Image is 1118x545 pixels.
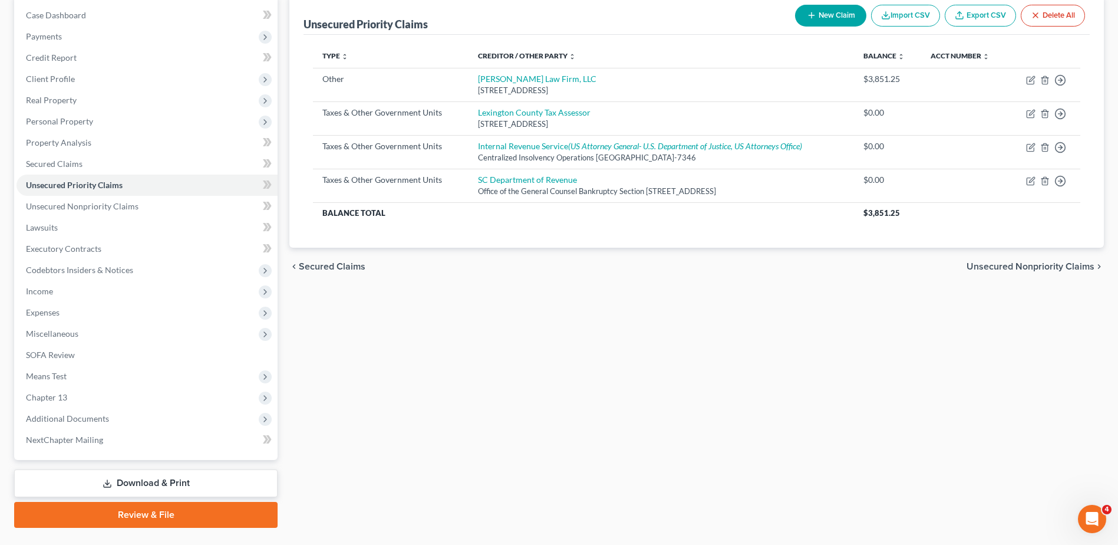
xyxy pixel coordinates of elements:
span: Chapter 13 [26,392,67,402]
div: Unsecured Priority Claims [304,17,428,31]
span: Miscellaneous [26,329,78,339]
div: [STREET_ADDRESS] [478,85,845,96]
span: NextChapter Mailing [26,435,103,445]
span: Credit Report [26,52,77,63]
a: Creditor / Other Party unfold_more [478,51,576,60]
a: Executory Contracts [17,238,278,260]
div: [STREET_ADDRESS] [478,119,845,130]
span: Executory Contracts [26,244,101,254]
div: Centralized Insolvency Operations [GEOGRAPHIC_DATA]-7346 [478,152,845,163]
span: Payments [26,31,62,41]
span: Case Dashboard [26,10,86,20]
iframe: Intercom live chat [1078,505,1106,533]
span: Lawsuits [26,222,58,232]
a: Lexington County Tax Assessor [478,107,591,117]
span: Expenses [26,307,60,317]
a: Download & Print [14,470,278,497]
span: Real Property [26,95,77,105]
span: Personal Property [26,116,93,126]
a: Lawsuits [17,217,278,238]
button: New Claim [795,5,866,27]
a: Unsecured Nonpriority Claims [17,196,278,217]
i: chevron_right [1094,262,1104,271]
div: $0.00 [863,107,912,119]
a: Internal Revenue Service(US Attorney General- U.S. Department of Justice, US Attorneys Office) [478,141,802,151]
span: Unsecured Nonpriority Claims [26,201,138,211]
a: Case Dashboard [17,5,278,26]
a: Export CSV [945,5,1016,27]
div: $3,851.25 [863,73,912,85]
button: chevron_left Secured Claims [289,262,365,271]
a: Acct Number unfold_more [931,51,990,60]
th: Balance Total [313,202,854,224]
span: Secured Claims [299,262,365,271]
a: Type unfold_more [322,51,348,60]
a: Property Analysis [17,132,278,153]
a: Unsecured Priority Claims [17,175,278,196]
i: (US Attorney General- U.S. Department of Justice, US Attorneys Office) [568,141,802,151]
a: [PERSON_NAME] Law Firm, LLC [478,74,596,84]
span: Codebtors Insiders & Notices [26,265,133,275]
button: Import CSV [871,5,940,27]
span: Additional Documents [26,413,109,423]
a: Secured Claims [17,153,278,175]
div: $0.00 [863,140,912,152]
div: Taxes & Other Government Units [322,174,459,186]
span: SOFA Review [26,350,75,360]
span: $3,851.25 [863,208,900,218]
div: Other [322,73,459,85]
span: Means Test [26,371,67,381]
a: Balance unfold_more [863,51,905,60]
div: Taxes & Other Government Units [322,107,459,119]
span: Property Analysis [26,137,91,147]
span: Unsecured Priority Claims [26,180,123,190]
a: Credit Report [17,47,278,68]
span: Income [26,286,53,296]
button: Unsecured Nonpriority Claims chevron_right [967,262,1104,271]
span: Client Profile [26,74,75,84]
span: Unsecured Nonpriority Claims [967,262,1094,271]
span: 4 [1102,505,1112,514]
i: unfold_more [982,53,990,60]
i: unfold_more [898,53,905,60]
div: $0.00 [863,174,912,186]
span: Secured Claims [26,159,83,169]
a: Review & File [14,502,278,528]
div: Taxes & Other Government Units [322,140,459,152]
a: NextChapter Mailing [17,429,278,451]
div: Office of the General Counsel Bankruptcy Section [STREET_ADDRESS] [478,186,845,197]
a: SC Department of Revenue [478,175,577,185]
i: unfold_more [341,53,348,60]
a: SOFA Review [17,344,278,366]
button: Delete All [1021,5,1085,27]
i: unfold_more [569,53,576,60]
i: chevron_left [289,262,299,271]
